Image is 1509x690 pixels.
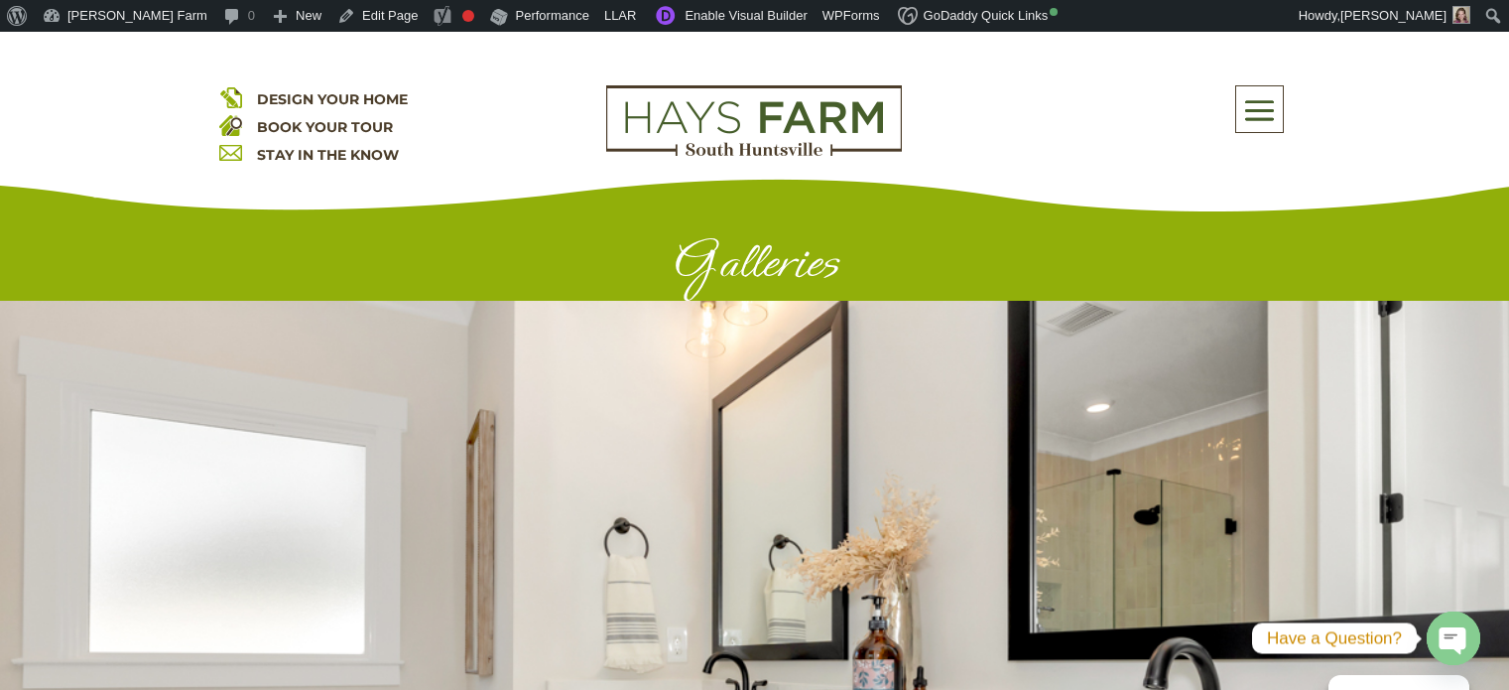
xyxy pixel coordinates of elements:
h1: Galleries [219,232,1291,301]
span: [PERSON_NAME] [1340,8,1446,23]
a: STAY IN THE KNOW [257,146,399,164]
a: BOOK YOUR TOUR [257,118,393,136]
div: Focus keyphrase not set [462,10,474,22]
img: Logo [606,85,902,157]
img: book your home tour [219,113,242,136]
a: hays farm homes huntsville development [606,143,902,161]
